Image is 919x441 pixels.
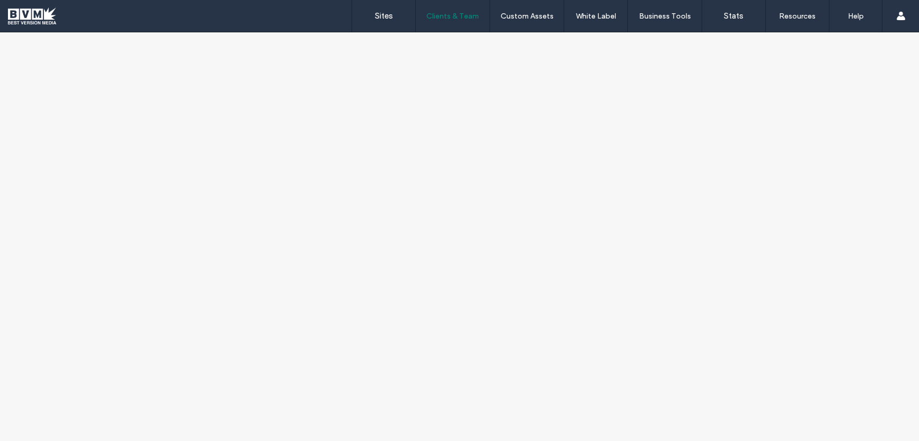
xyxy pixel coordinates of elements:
iframe: Chat [874,393,911,433]
label: Help [848,12,864,21]
label: Custom Assets [501,12,554,21]
label: Business Tools [639,12,691,21]
label: White Label [576,12,616,21]
label: Clients & Team [426,12,479,21]
label: Sites [375,11,393,21]
label: Resources [779,12,816,21]
label: Stats [724,11,743,21]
